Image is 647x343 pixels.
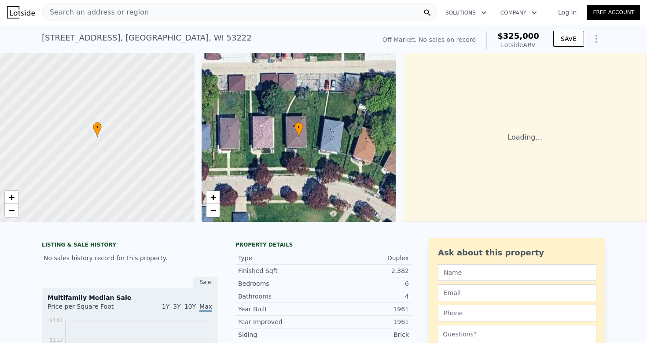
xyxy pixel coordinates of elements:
[438,264,596,281] input: Name
[497,31,539,41] span: $325,000
[438,284,596,301] input: Email
[323,279,409,288] div: 6
[42,250,218,266] div: No sales history record for this property.
[553,31,584,47] button: SAVE
[93,123,102,131] span: •
[438,305,596,321] input: Phone
[9,205,15,216] span: −
[294,122,303,137] div: •
[49,317,63,324] tspan: $144
[323,330,409,339] div: Brick
[48,302,130,316] div: Price per Square Foot
[162,303,169,310] span: 1Y
[235,241,412,248] div: Property details
[238,330,323,339] div: Siding
[588,30,605,48] button: Show Options
[199,303,212,312] span: Max
[206,191,220,204] a: Zoom in
[238,317,323,326] div: Year Improved
[587,5,640,20] a: Free Account
[238,292,323,301] div: Bathrooms
[497,41,539,49] div: Lotside ARV
[403,53,647,222] div: Loading...
[193,277,218,288] div: Sale
[206,204,220,217] a: Zoom out
[184,303,196,310] span: 10Y
[382,35,476,44] div: Off Market. No sales on record
[173,303,180,310] span: 3Y
[9,192,15,203] span: +
[49,337,63,343] tspan: $113
[323,305,409,313] div: 1961
[238,266,323,275] div: Finished Sqft
[548,8,587,17] a: Log In
[5,191,18,204] a: Zoom in
[323,266,409,275] div: 2,382
[238,254,323,262] div: Type
[438,5,493,21] button: Solutions
[238,279,323,288] div: Bedrooms
[238,305,323,313] div: Year Built
[493,5,544,21] button: Company
[42,32,252,44] div: [STREET_ADDRESS] , [GEOGRAPHIC_DATA] , WI 53222
[42,241,218,250] div: LISTING & SALE HISTORY
[323,292,409,301] div: 4
[323,254,409,262] div: Duplex
[210,192,216,203] span: +
[48,293,212,302] div: Multifamily Median Sale
[7,6,35,18] img: Lotside
[43,7,149,18] span: Search an address or region
[5,204,18,217] a: Zoom out
[294,123,303,131] span: •
[93,122,102,137] div: •
[323,317,409,326] div: 1961
[210,205,216,216] span: −
[438,247,596,259] div: Ask about this property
